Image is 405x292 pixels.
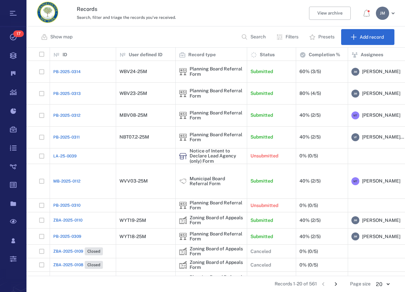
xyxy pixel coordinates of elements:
[179,68,187,76] div: Planning Board Referral Form
[250,68,273,75] p: Submitted
[362,112,400,119] span: [PERSON_NAME]
[53,233,81,239] a: PB-2025-0309
[179,261,187,269] img: icon Zoning Board of Appeals Form
[190,260,244,270] div: Zoning Board of Appeals Form
[179,232,187,240] div: Planning Board Referral Form
[179,261,187,269] div: Zoning Board of Appeals Form
[318,34,335,40] p: Presets
[371,280,394,288] div: 20
[250,233,273,240] p: Submitted
[179,247,187,255] img: icon Zoning Board of Appeals Form
[179,232,187,240] img: icon Planning Board Referral Form
[250,262,271,269] p: Canceled
[190,231,244,242] div: Planning Board Referral Form
[119,234,146,239] div: WYT18-25M
[250,90,273,97] p: Submitted
[250,153,278,159] p: Unsubmitted
[190,176,244,187] div: Municipal Board Referral Form
[361,52,383,58] p: Assignees
[190,148,244,164] div: Notice of Intent to Declare Lead Agency (only) Form
[190,132,244,143] div: Planning Board Referral Form
[237,29,271,45] button: Search
[362,134,404,141] span: [PERSON_NAME]...
[119,113,148,118] div: MBV08-25M
[53,178,80,184] a: MB-2025-0112
[77,5,253,13] h3: Records
[179,133,187,141] img: icon Planning Board Referral Form
[179,152,187,160] div: Notice of Intent to Declare Lead Agency (only) Form
[362,178,400,185] span: [PERSON_NAME]
[331,279,341,289] button: Go to next page
[53,112,80,118] span: PB-2025-0312
[275,281,317,287] span: Records 1-20 of 561
[351,232,359,240] div: J M
[309,7,351,20] button: View archive
[179,68,187,76] img: icon Planning Board Referral Form
[299,69,321,74] div: 60% (3/5)
[362,217,400,224] span: [PERSON_NAME]
[179,201,187,209] img: icon Planning Board Referral Form
[179,177,187,185] div: Municipal Board Referral Form
[129,52,162,58] p: User defined ID
[190,200,244,211] div: Planning Board Referral Form
[179,216,187,224] img: icon Zoning Board of Appeals Form
[179,90,187,98] div: Planning Board Referral Form
[190,215,244,226] div: Zoning Board of Appeals Form
[376,7,389,20] div: J M
[179,216,187,224] div: Zoning Board of Appeals Form
[77,15,176,20] span: Search, filter and triage the records you've received.
[53,217,82,223] a: ZBA-2025-0110
[299,249,318,254] div: 0% (0/5)
[53,262,83,268] span: ZBA-2025-0108
[299,91,321,96] div: 80% (4/5)
[53,202,80,208] a: PB-2025-0310
[119,91,147,96] div: WBV23-25M
[299,203,318,208] div: 0% (0/5)
[53,261,103,269] a: ZBA-2025-0108Closed
[53,69,81,75] a: PB-2025-0314
[272,29,304,45] button: Filters
[250,217,273,224] p: Submitted
[53,91,81,97] span: PB-2025-0313
[50,34,72,40] p: Show map
[188,52,216,58] p: Record type
[362,233,400,240] span: [PERSON_NAME]
[190,88,244,99] div: Planning Board Referral Form
[362,90,400,97] span: [PERSON_NAME]
[299,153,318,158] div: 0% (0/5)
[179,90,187,98] img: icon Planning Board Referral Form
[53,248,83,254] span: ZBA-2025-0109
[351,133,359,141] div: V F
[190,110,244,121] div: Planning Board Referral Form
[119,69,147,74] div: WBV24-25M
[179,111,187,119] img: icon Planning Board Referral Form
[305,29,340,45] button: Presets
[179,177,187,185] img: icon Municipal Board Referral Form
[53,247,103,255] a: ZBA-2025-0109Closed
[309,52,340,58] p: Completion %
[13,30,24,37] span: 17
[250,134,273,141] p: Submitted
[86,249,102,254] span: Closed
[119,218,146,223] div: WYT19-25M
[179,133,187,141] div: Planning Board Referral Form
[86,262,102,268] span: Closed
[53,153,77,159] a: LA-25-0039
[299,135,321,140] div: 40% (2/5)
[179,111,187,119] div: Planning Board Referral Form
[37,29,78,45] button: Show map
[317,279,342,289] nav: pagination navigation
[53,134,80,140] a: PB-2025-0311
[190,66,244,77] div: Planning Board Referral Form
[37,2,58,23] img: Orange County Planning Department logo
[299,218,321,223] div: 40% (2/5)
[250,34,266,40] p: Search
[190,275,244,285] div: Planning Board Referral Form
